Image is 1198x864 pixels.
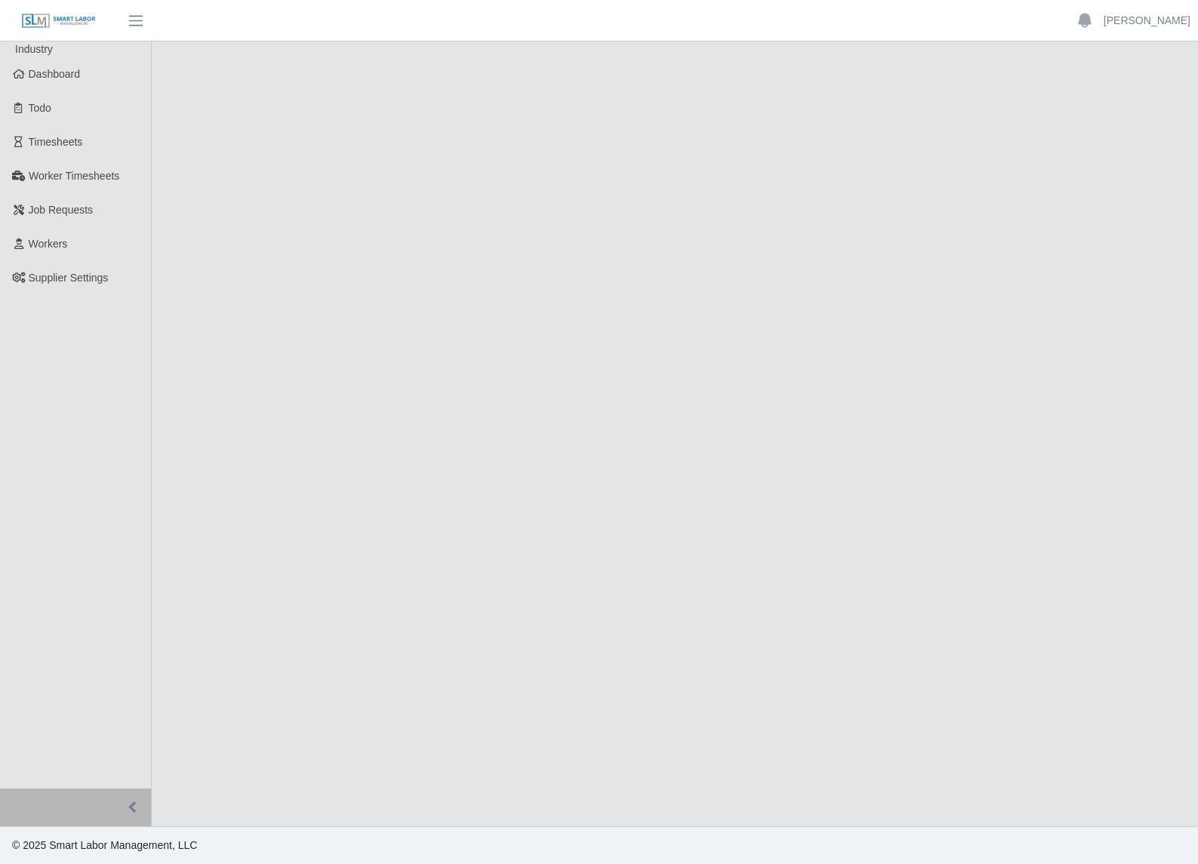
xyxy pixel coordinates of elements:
span: Supplier Settings [29,272,109,284]
img: SLM Logo [21,13,97,29]
span: Industry [15,43,53,55]
span: Timesheets [29,136,83,148]
span: Workers [29,238,68,250]
span: Job Requests [29,204,94,216]
span: Worker Timesheets [29,170,119,182]
span: Dashboard [29,68,81,80]
span: © 2025 Smart Labor Management, LLC [12,839,197,851]
a: [PERSON_NAME] [1104,13,1190,29]
span: Todo [29,102,51,114]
